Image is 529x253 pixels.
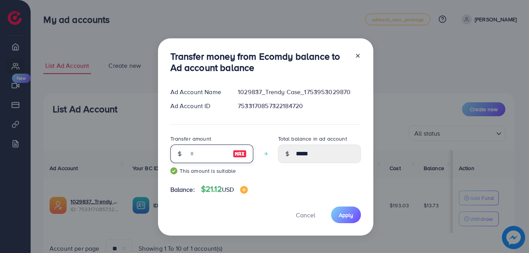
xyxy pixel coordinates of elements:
[170,167,177,174] img: guide
[222,185,234,194] span: USD
[164,102,232,110] div: Ad Account ID
[339,211,353,219] span: Apply
[278,135,347,143] label: Total balance in ad account
[232,88,367,96] div: 1029837_Trendy Case_1753953029870
[164,88,232,96] div: Ad Account Name
[331,207,361,223] button: Apply
[296,211,315,219] span: Cancel
[170,185,195,194] span: Balance:
[170,135,211,143] label: Transfer amount
[170,51,349,73] h3: Transfer money from Ecomdy balance to Ad account balance
[240,186,248,194] img: image
[201,184,248,194] h4: $21.12
[233,149,247,158] img: image
[286,207,325,223] button: Cancel
[170,167,253,175] small: This amount is suitable
[232,102,367,110] div: 7533170857322184720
